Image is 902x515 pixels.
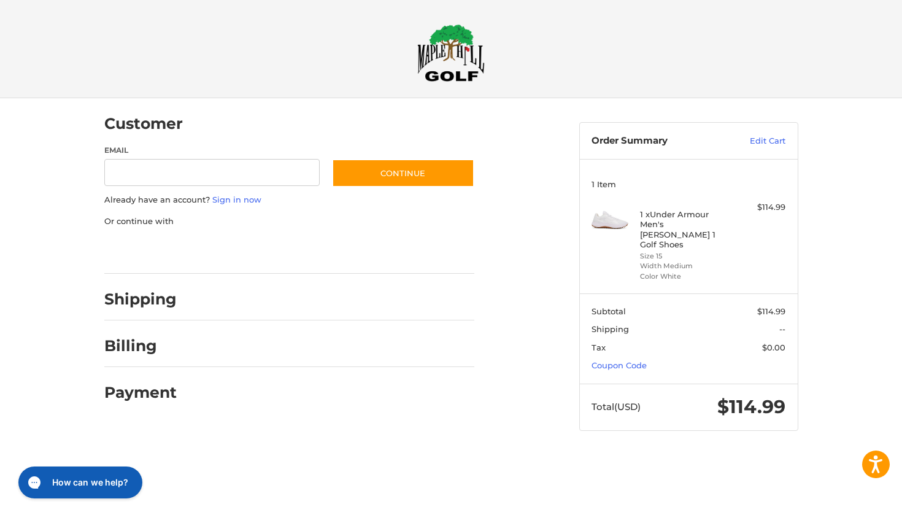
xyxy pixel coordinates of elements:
p: Already have an account? [104,194,474,206]
h2: Shipping [104,290,177,309]
a: Sign in now [212,195,261,204]
h2: Billing [104,336,176,355]
iframe: Gorgias live chat messenger [12,462,146,503]
span: Total (USD) [592,401,641,412]
a: Edit Cart [723,135,785,147]
a: Coupon Code [592,360,647,370]
button: Continue [332,159,474,187]
li: Color White [640,271,734,282]
span: -- [779,324,785,334]
img: Maple Hill Golf [417,24,485,82]
li: Width Medium [640,261,734,271]
iframe: PayPal-paylater [204,239,296,261]
li: Size 15 [640,251,734,261]
h2: Payment [104,383,177,402]
iframe: PayPal-venmo [308,239,400,261]
span: $114.99 [757,306,785,316]
span: $0.00 [762,343,785,352]
div: $114.99 [737,201,785,214]
span: Shipping [592,324,629,334]
span: $114.99 [717,395,785,418]
h3: Order Summary [592,135,723,147]
h4: 1 x Under Armour Men's [PERSON_NAME] 1 Golf Shoes [640,209,734,249]
p: Or continue with [104,215,474,228]
h3: 1 Item [592,179,785,189]
h2: Customer [104,114,183,133]
iframe: PayPal-paypal [100,239,192,261]
span: Tax [592,343,606,352]
label: Email [104,145,320,156]
span: Subtotal [592,306,626,316]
